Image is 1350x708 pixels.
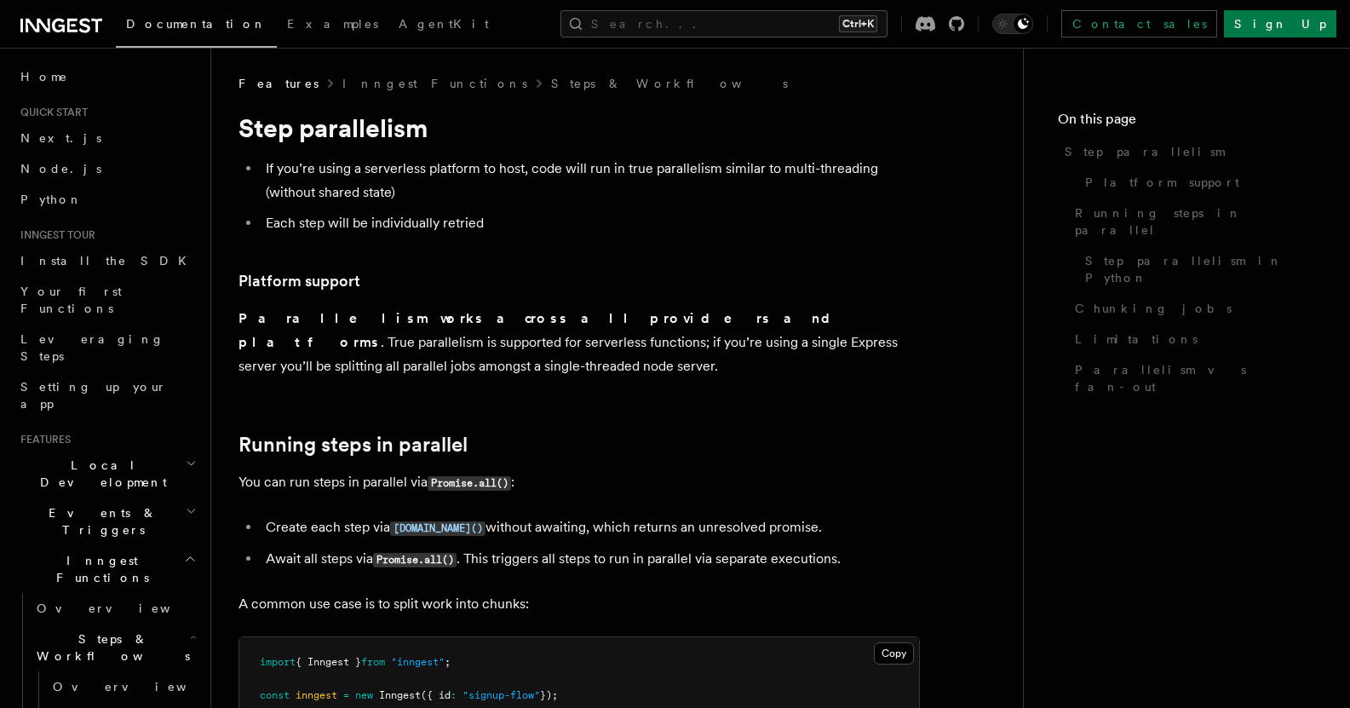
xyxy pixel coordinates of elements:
[445,656,451,668] span: ;
[238,307,920,378] p: . True parallelism is supported for serverless functions; if you’re using a single Express server...
[14,245,200,276] a: Install the SDK
[20,131,101,145] span: Next.js
[1085,174,1239,191] span: Platform support
[261,547,920,572] li: Await all steps via . This triggers all steps to run in parallel via separate executions.
[20,332,164,363] span: Leveraging Steps
[20,162,101,176] span: Node.js
[20,68,68,85] span: Home
[421,689,451,701] span: ({ id
[126,17,267,31] span: Documentation
[390,519,485,535] a: [DOMAIN_NAME]()
[839,15,877,32] kbd: Ctrl+K
[1075,361,1316,395] span: Parallelism vs fan-out
[277,5,388,46] a: Examples
[14,324,200,371] a: Leveraging Steps
[462,689,540,701] span: "signup-flow"
[355,689,373,701] span: new
[30,593,200,624] a: Overview
[1075,300,1232,317] span: Chunking jobs
[238,75,319,92] span: Features
[238,592,920,616] p: A common use case is to split work into chunks:
[116,5,277,48] a: Documentation
[1058,136,1316,167] a: Step parallelism
[391,656,445,668] span: "inngest"
[1078,167,1316,198] a: Platform support
[388,5,499,46] a: AgentKit
[551,75,788,92] a: Steps & Workflows
[379,689,421,701] span: Inngest
[14,450,200,498] button: Local Development
[14,153,200,184] a: Node.js
[20,254,197,268] span: Install the SDK
[1085,252,1316,286] span: Step parallelism in Python
[30,630,190,665] span: Steps & Workflows
[1078,245,1316,293] a: Step parallelism in Python
[14,106,88,119] span: Quick start
[261,157,920,204] li: If you’re using a serverless platform to host, code will run in true parallelism similar to multi...
[238,310,844,350] strong: Parallelism works across all providers and platforms
[343,689,349,701] span: =
[260,689,290,701] span: const
[238,433,468,457] a: Running steps in parallel
[20,193,83,206] span: Python
[238,470,920,495] p: You can run steps in parallel via :
[14,457,186,491] span: Local Development
[53,680,228,694] span: Overview
[874,642,914,665] button: Copy
[46,671,200,702] a: Overview
[361,656,385,668] span: from
[1068,354,1316,402] a: Parallelism vs fan-out
[238,112,920,143] h1: Step parallelism
[14,123,200,153] a: Next.js
[261,515,920,540] li: Create each step via without awaiting, which returns an unresolved promise.
[1224,10,1336,37] a: Sign Up
[428,476,511,491] code: Promise.all()
[1065,143,1224,160] span: Step parallelism
[287,17,378,31] span: Examples
[14,276,200,324] a: Your first Functions
[992,14,1033,34] button: Toggle dark mode
[14,184,200,215] a: Python
[238,269,360,293] a: Platform support
[14,228,95,242] span: Inngest tour
[451,689,457,701] span: :
[1068,198,1316,245] a: Running steps in parallel
[30,624,200,671] button: Steps & Workflows
[342,75,527,92] a: Inngest Functions
[20,380,167,411] span: Setting up your app
[14,504,186,538] span: Events & Triggers
[296,656,361,668] span: { Inngest }
[37,602,212,615] span: Overview
[260,656,296,668] span: import
[14,545,200,593] button: Inngest Functions
[14,498,200,545] button: Events & Triggers
[1068,324,1316,354] a: Limitations
[1058,109,1316,136] h4: On this page
[14,61,200,92] a: Home
[373,553,457,567] code: Promise.all()
[20,285,122,315] span: Your first Functions
[296,689,337,701] span: inngest
[14,552,184,586] span: Inngest Functions
[560,10,888,37] button: Search...Ctrl+K
[1068,293,1316,324] a: Chunking jobs
[399,17,489,31] span: AgentKit
[14,371,200,419] a: Setting up your app
[1061,10,1217,37] a: Contact sales
[390,521,485,536] code: [DOMAIN_NAME]()
[261,211,920,235] li: Each step will be individually retried
[1075,204,1316,239] span: Running steps in parallel
[1075,331,1198,348] span: Limitations
[14,433,71,446] span: Features
[540,689,558,701] span: });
